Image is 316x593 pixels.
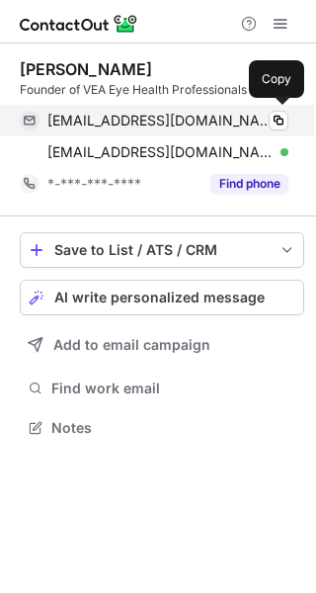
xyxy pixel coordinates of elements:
[54,290,265,305] span: AI write personalized message
[20,232,304,268] button: save-profile-one-click
[20,81,304,99] div: Founder of VEA Eye Health Professionals
[51,380,296,397] span: Find work email
[54,242,270,258] div: Save to List / ATS / CRM
[20,375,304,402] button: Find work email
[20,12,138,36] img: ContactOut v5.3.10
[47,143,274,161] span: [EMAIL_ADDRESS][DOMAIN_NAME]
[210,174,288,194] button: Reveal Button
[53,337,210,353] span: Add to email campaign
[51,419,296,437] span: Notes
[20,414,304,442] button: Notes
[47,112,274,129] span: [EMAIL_ADDRESS][DOMAIN_NAME]
[20,59,152,79] div: [PERSON_NAME]
[20,280,304,315] button: AI write personalized message
[20,327,304,363] button: Add to email campaign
